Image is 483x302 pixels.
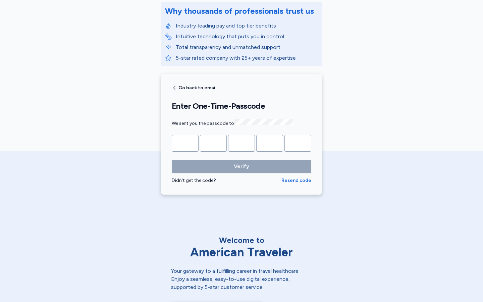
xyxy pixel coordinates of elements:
div: Your gateway to a fulfilling career in travel healthcare. Enjoy a seamless, easy-to-use digital e... [171,267,312,291]
p: Intuitive technology that puts you in control [176,33,318,41]
input: Please enter OTP character 4 [256,135,283,152]
input: Please enter OTP character 2 [200,135,227,152]
span: Verify [234,162,249,170]
span: Go back to email [178,86,216,90]
button: Verify [172,160,311,173]
div: Didn't get the code? [172,177,281,184]
input: Please enter OTP character 1 [172,135,199,152]
p: 5-star rated company with 25+ years of expertise [176,54,318,62]
button: Resend code [281,177,311,184]
input: Please enter OTP character 5 [284,135,311,152]
div: Why thousands of professionals trust us [165,6,314,16]
p: Total transparency and unmatched support [176,43,318,51]
div: Welcome to [171,235,312,246]
button: Go back to email [172,85,216,91]
p: Industry-leading pay and top tier benefits [176,22,318,30]
h1: Enter One-Time-Passcode [172,101,311,111]
span: We sent you the passcode to [172,120,293,126]
input: Please enter OTP character 3 [228,135,255,152]
div: American Traveler [171,246,312,259]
